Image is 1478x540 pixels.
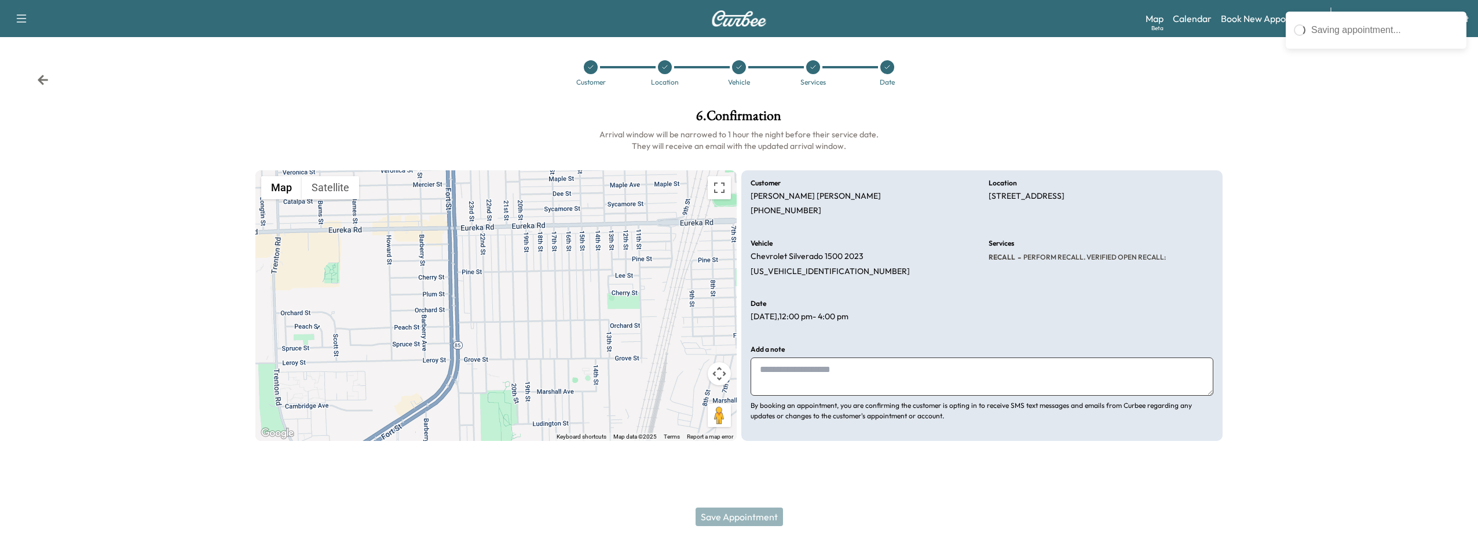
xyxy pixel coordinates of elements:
[1015,251,1021,263] span: -
[258,426,297,441] a: Open this area in Google Maps (opens a new window)
[751,400,1213,421] p: By booking an appointment, you are confirming the customer is opting in to receive SMS text messa...
[302,176,359,199] button: Show satellite imagery
[751,300,766,307] h6: Date
[989,180,1017,187] h6: Location
[261,176,302,199] button: Show street map
[751,267,910,277] p: [US_VEHICLE_IDENTIFICATION_NUMBER]
[1311,23,1458,37] div: Saving appointment...
[989,191,1064,202] p: [STREET_ADDRESS]
[1146,12,1164,25] a: MapBeta
[708,176,731,199] button: Toggle fullscreen view
[751,206,821,216] p: [PHONE_NUMBER]
[708,404,731,427] button: Drag Pegman onto the map to open Street View
[664,433,680,440] a: Terms (opens in new tab)
[751,346,785,353] h6: Add a note
[37,74,49,86] div: Back
[751,312,848,322] p: [DATE] , 12:00 pm - 4:00 pm
[708,362,731,385] button: Map camera controls
[576,79,606,86] div: Customer
[1151,24,1164,32] div: Beta
[711,10,767,27] img: Curbee Logo
[751,191,881,202] p: [PERSON_NAME] [PERSON_NAME]
[880,79,895,86] div: Date
[751,240,773,247] h6: Vehicle
[1221,12,1319,25] a: Book New Appointment
[687,433,733,440] a: Report a map error
[728,79,750,86] div: Vehicle
[989,240,1014,247] h6: Services
[751,251,864,262] p: Chevrolet Silverado 1500 2023
[557,433,606,441] button: Keyboard shortcuts
[989,253,1015,262] span: RECALL
[258,426,297,441] img: Google
[800,79,826,86] div: Services
[255,129,1222,152] h6: Arrival window will be narrowed to 1 hour the night before their service date. They will receive ...
[1173,12,1212,25] a: Calendar
[613,433,657,440] span: Map data ©2025
[651,79,679,86] div: Location
[751,180,781,187] h6: Customer
[1021,253,1166,262] span: PERFORM RECALL. VERIFIED OPEN RECALL:
[255,109,1222,129] h1: 6 . Confirmation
